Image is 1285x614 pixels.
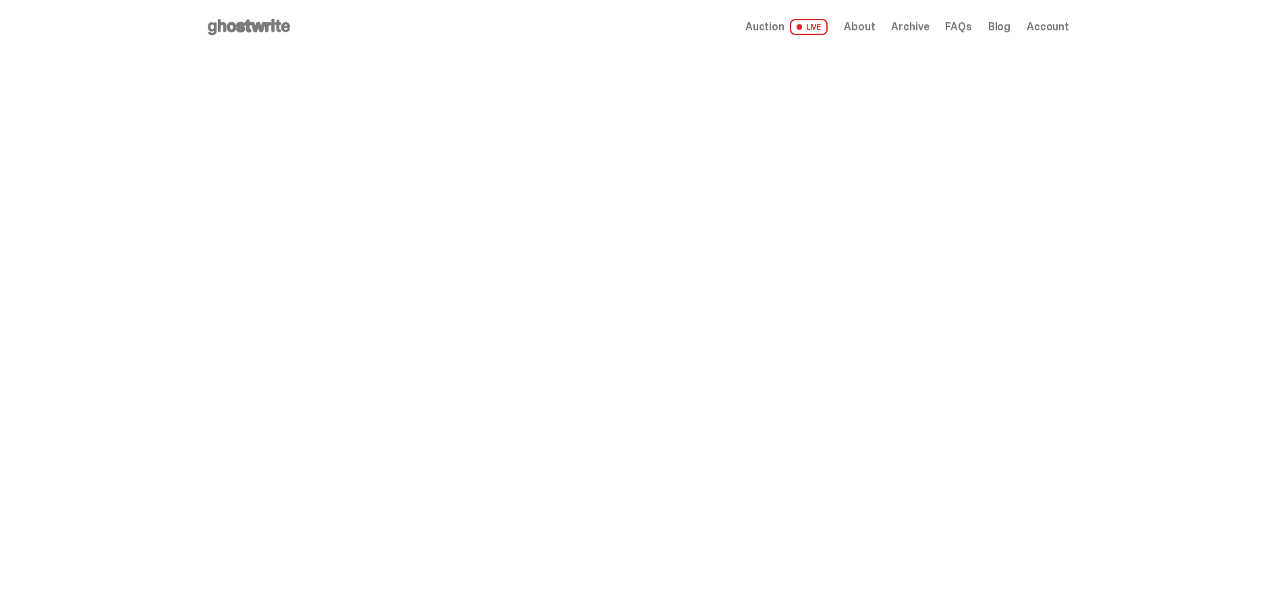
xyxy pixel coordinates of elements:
[945,22,971,32] a: FAQs
[745,22,784,32] span: Auction
[891,22,929,32] a: Archive
[844,22,875,32] a: About
[988,22,1010,32] a: Blog
[1027,22,1069,32] a: Account
[790,19,828,35] span: LIVE
[745,19,828,35] a: Auction LIVE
